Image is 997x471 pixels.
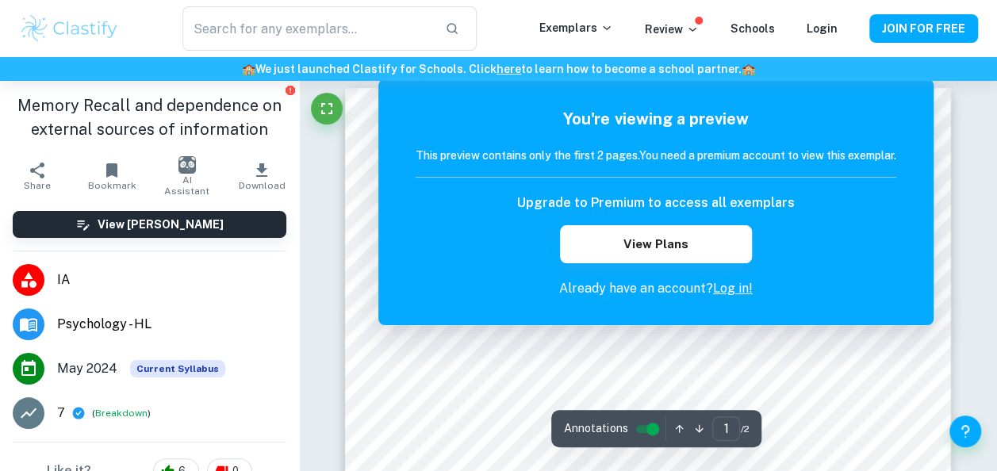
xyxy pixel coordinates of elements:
[713,281,753,296] a: Log in!
[740,422,749,436] span: / 2
[742,63,755,75] span: 🏫
[19,13,120,44] img: Clastify logo
[159,174,215,197] span: AI Assistant
[539,19,613,36] p: Exemplars
[284,84,296,96] button: Report issue
[75,154,149,198] button: Bookmark
[645,21,699,38] p: Review
[57,315,286,334] span: Psychology - HL
[730,22,775,35] a: Schools
[949,415,981,447] button: Help and Feedback
[57,404,65,423] p: 7
[130,360,225,377] span: Current Syllabus
[416,147,896,164] h6: This preview contains only the first 2 pages. You need a premium account to view this exemplar.
[130,360,225,377] div: This exemplar is based on the current syllabus. Feel free to refer to it for inspiration/ideas wh...
[560,225,752,263] button: View Plans
[416,107,896,131] h5: You're viewing a preview
[238,180,285,191] span: Download
[807,22,838,35] a: Login
[869,14,978,43] button: JOIN FOR FREE
[98,216,224,233] h6: View [PERSON_NAME]
[57,359,117,378] span: May 2024
[95,406,148,420] button: Breakdown
[182,6,431,51] input: Search for any exemplars...
[224,154,299,198] button: Download
[564,420,627,437] span: Annotations
[497,63,521,75] a: here
[92,406,151,421] span: ( )
[416,279,896,298] p: Already have an account?
[517,193,795,213] h6: Upgrade to Premium to access all exemplars
[24,180,51,191] span: Share
[150,154,224,198] button: AI Assistant
[88,180,136,191] span: Bookmark
[57,270,286,289] span: IA
[178,156,196,174] img: AI Assistant
[13,94,286,141] h1: Memory Recall and dependence on external sources of information
[13,211,286,238] button: View [PERSON_NAME]
[242,63,255,75] span: 🏫
[311,93,343,124] button: Fullscreen
[3,60,994,78] h6: We just launched Clastify for Schools. Click to learn how to become a school partner.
